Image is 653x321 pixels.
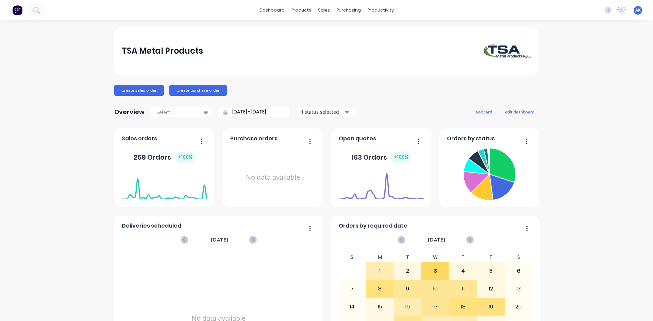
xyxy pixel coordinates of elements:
[394,298,421,315] div: 16
[256,5,288,15] a: dashboard
[351,151,411,163] div: 163 Orders
[114,105,145,119] div: Overview
[477,263,504,280] div: 5
[394,280,421,297] div: 9
[477,298,504,315] div: 19
[366,252,394,262] div: M
[422,280,449,297] div: 10
[339,222,407,230] span: Orders by required date
[505,263,532,280] div: 6
[394,263,421,280] div: 2
[211,236,229,244] span: [DATE]
[428,236,446,244] span: [DATE]
[366,298,394,315] div: 15
[477,280,504,297] div: 12
[450,298,477,315] div: 18
[366,280,394,297] div: 8
[450,263,477,280] div: 4
[169,85,227,96] button: Create purchase order
[364,5,397,15] div: productivity
[133,151,195,163] div: 269 Orders
[505,298,532,315] div: 20
[122,222,181,230] span: Deliveries scheduled
[230,135,278,143] span: Purchase orders
[315,5,333,15] div: sales
[288,5,315,15] div: products
[391,151,411,163] div: + 100 %
[338,252,366,262] div: S
[501,107,539,116] button: edit dashboard
[421,252,449,262] div: W
[450,280,477,297] div: 11
[422,298,449,315] div: 17
[12,5,22,15] img: Factory
[449,252,477,262] div: T
[635,7,641,13] span: AK
[333,5,364,15] div: purchasing
[471,107,497,116] button: add card
[114,85,164,96] button: Create sales order
[230,145,316,210] div: No data available
[505,280,532,297] div: 13
[477,252,505,262] div: F
[339,298,366,315] div: 14
[484,44,531,58] img: TSA Metal Products
[301,108,344,115] div: 4 status selected
[122,44,203,58] div: TSA Metal Products
[505,252,533,262] div: S
[339,135,376,143] span: Open quotes
[175,151,195,163] div: + 100 %
[366,263,394,280] div: 1
[297,107,355,117] button: 4 status selected
[339,280,366,297] div: 7
[122,135,157,143] span: Sales orders
[394,252,422,262] div: T
[447,135,495,143] span: Orders by status
[422,263,449,280] div: 3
